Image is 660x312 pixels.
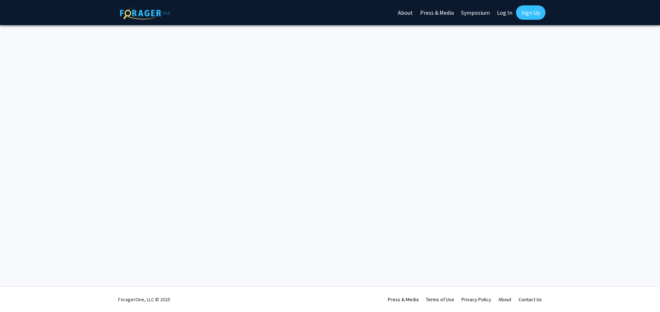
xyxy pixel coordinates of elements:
[516,5,545,20] a: Sign Up
[498,296,511,303] a: About
[519,296,542,303] a: Contact Us
[118,287,170,312] div: ForagerOne, LLC © 2025
[461,296,491,303] a: Privacy Policy
[388,296,419,303] a: Press & Media
[120,7,170,19] img: ForagerOne Logo
[426,296,454,303] a: Terms of Use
